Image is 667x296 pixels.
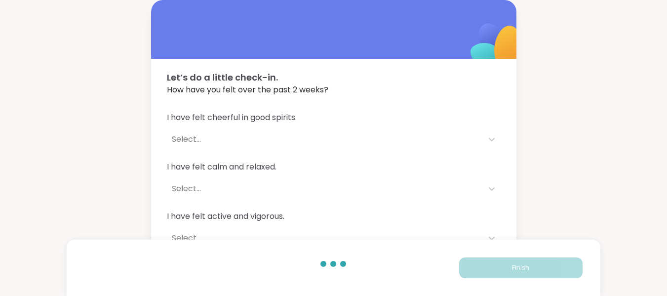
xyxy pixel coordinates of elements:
[167,161,501,173] span: I have felt calm and relaxed.
[512,263,529,272] span: Finish
[172,183,478,195] div: Select...
[167,112,501,124] span: I have felt cheerful in good spirits.
[172,133,478,145] div: Select...
[167,71,501,84] span: Let’s do a little check-in.
[167,211,501,222] span: I have felt active and vigorous.
[167,84,501,96] span: How have you felt over the past 2 weeks?
[172,232,478,244] div: Select...
[459,257,583,278] button: Finish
